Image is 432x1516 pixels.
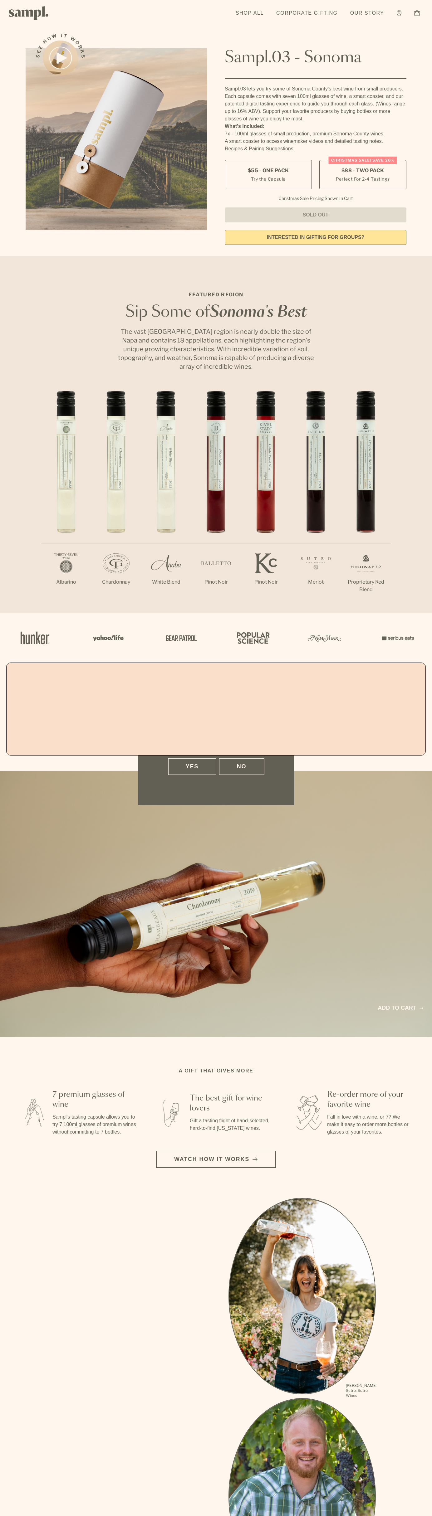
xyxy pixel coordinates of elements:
[191,578,241,586] p: Pinot Noir
[141,391,191,606] li: 3 / 7
[329,157,397,164] div: Christmas SALE! Save 20%
[141,578,191,586] p: White Blend
[9,6,49,20] img: Sampl logo
[26,48,207,230] img: Sampl.03 - Sonoma
[225,230,406,245] a: interested in gifting for groups?
[341,391,391,613] li: 7 / 7
[291,391,341,606] li: 6 / 7
[341,578,391,593] p: Proprietary Red Blend
[336,176,390,182] small: Perfect For 2-4 Tastings
[168,758,217,775] button: Yes
[43,41,78,75] button: See how it works
[233,6,267,20] a: Shop All
[273,6,341,20] a: Corporate Gifting
[41,578,91,586] p: Albarino
[341,167,384,174] span: $88 - Two Pack
[347,6,387,20] a: Our Story
[91,391,141,606] li: 2 / 7
[248,167,289,174] span: $55 - One Pack
[291,578,341,586] p: Merlot
[241,578,291,586] p: Pinot Noir
[346,1383,376,1398] p: [PERSON_NAME] Sutro, Sutro Wines
[251,176,286,182] small: Try the Capsule
[41,391,91,606] li: 1 / 7
[241,391,291,606] li: 5 / 7
[219,758,264,775] button: No
[191,391,241,606] li: 4 / 7
[225,207,406,222] button: Sold Out
[378,1004,423,1012] a: Add to cart
[91,578,141,586] p: Chardonnay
